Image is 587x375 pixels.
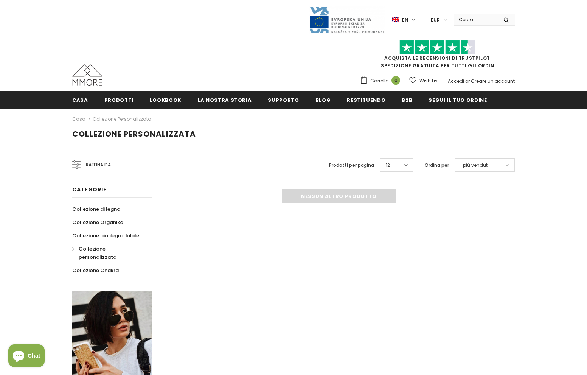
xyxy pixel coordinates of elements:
span: SPEDIZIONE GRATUITA PER TUTTI GLI ORDINI [360,44,515,69]
span: I più venduti [461,162,489,169]
a: Collezione biodegradabile [72,229,139,242]
a: Collezione Organika [72,216,123,229]
a: Lookbook [150,91,181,108]
span: Prodotti [104,96,134,104]
a: supporto [268,91,299,108]
a: Collezione di legno [72,202,120,216]
img: Fidati di Pilot Stars [399,40,475,55]
span: Collezione personalizzata [79,245,116,261]
span: EUR [431,16,440,24]
a: Blog [315,91,331,108]
span: en [402,16,408,24]
span: 12 [386,162,390,169]
span: Restituendo [347,96,385,104]
a: Restituendo [347,91,385,108]
a: Accedi [448,78,464,84]
a: Javni Razpis [309,16,385,23]
span: supporto [268,96,299,104]
input: Search Site [454,14,498,25]
span: Casa [72,96,88,104]
label: Prodotti per pagina [329,162,374,169]
span: Collezione Organika [72,219,123,226]
img: Casi MMORE [72,64,102,86]
img: i-lang-1.png [392,17,399,23]
span: Collezione Chakra [72,267,119,274]
span: or [465,78,470,84]
span: Collezione biodegradabile [72,232,139,239]
span: Collezione di legno [72,205,120,213]
a: Prodotti [104,91,134,108]
span: Categorie [72,186,106,193]
a: Carrello 0 [360,75,404,87]
span: Lookbook [150,96,181,104]
span: Segui il tuo ordine [429,96,487,104]
span: Carrello [370,77,388,85]
inbox-online-store-chat: Shopify online store chat [6,344,47,369]
span: 0 [391,76,400,85]
a: Acquista le recensioni di TrustPilot [384,55,490,61]
span: La nostra storia [197,96,252,104]
img: Javni Razpis [309,6,385,34]
a: Collezione Chakra [72,264,119,277]
span: Raffina da [86,161,111,169]
span: Blog [315,96,331,104]
span: Wish List [419,77,439,85]
a: Segui il tuo ordine [429,91,487,108]
span: B2B [402,96,412,104]
a: Creare un account [471,78,515,84]
a: Collezione personalizzata [72,242,143,264]
a: Casa [72,115,85,124]
a: Casa [72,91,88,108]
a: Wish List [409,74,439,87]
a: B2B [402,91,412,108]
label: Ordina per [425,162,449,169]
a: La nostra storia [197,91,252,108]
span: Collezione personalizzata [72,129,196,139]
a: Collezione personalizzata [93,116,151,122]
